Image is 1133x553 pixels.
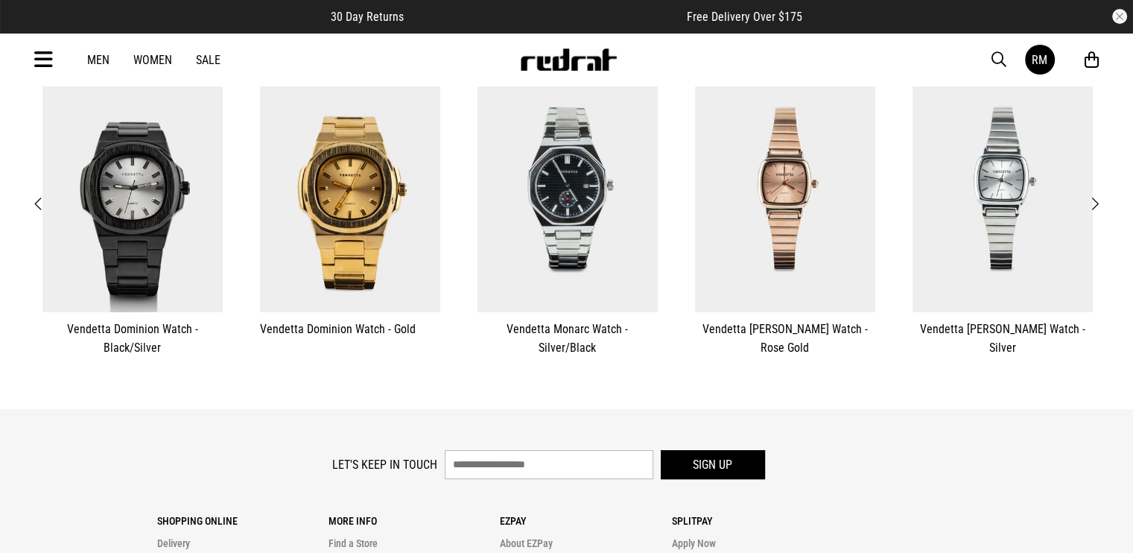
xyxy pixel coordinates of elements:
a: Vendetta [PERSON_NAME] Watch - Rose Gold [695,320,875,357]
img: Vendetta Dominion Watch - Black/silver in Black [42,63,223,312]
a: Find a Store [329,537,378,549]
a: Women [133,53,172,67]
button: Open LiveChat chat widget [12,6,57,51]
p: Splitpay [671,515,842,527]
a: About EZPay [500,537,553,549]
span: Free Delivery Over $175 [687,10,802,24]
a: Sale [196,53,220,67]
p: More Info [329,515,500,527]
img: Vendetta Dominion Watch - Gold in Gold [260,63,440,312]
button: Previous [30,195,48,214]
div: RM [1032,53,1047,67]
a: Vendetta Dominion Watch - Gold [260,320,416,338]
a: Delivery [157,537,190,549]
span: 30 Day Returns [331,10,404,24]
iframe: Customer reviews powered by Trustpilot [434,9,657,24]
p: Ezpay [500,515,671,527]
button: Next [1085,195,1104,214]
a: Vendetta [PERSON_NAME] Watch - Silver [913,320,1093,357]
img: Vendetta Camille Watch - Rose Gold in Pink [695,63,875,312]
img: Vendetta Camille Watch - Silver in Silver [913,63,1093,312]
img: Redrat logo [519,48,618,71]
label: Let's keep in touch [332,458,437,472]
a: Apply Now [671,537,715,549]
a: Vendetta Dominion Watch - Black/Silver [42,320,223,357]
a: Vendetta Monarc Watch - Silver/Black [477,320,658,357]
a: Men [87,53,110,67]
p: Shopping Online [157,515,329,527]
button: Sign up [661,450,765,479]
img: Vendetta Monarc Watch - Silver/black in Silver [477,63,658,312]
